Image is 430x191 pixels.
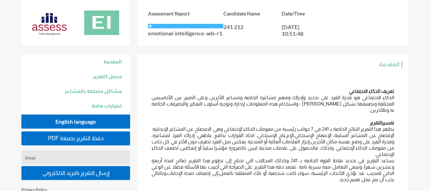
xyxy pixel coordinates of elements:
a: مجمل التقرير [21,69,130,84]
span: PDF حفظ التقرير بصيغة [48,135,104,141]
p: [DATE] 10:51:48 [282,23,313,37]
p: 241 212 [223,23,282,30]
p: emotional-intelligence-ads-r1 [148,30,223,36]
h3: Candidate Name [223,11,282,16]
h3: Assessment Report [148,11,223,16]
a: مشاكل متعلقة بالمشاعر [21,84,130,98]
a: اعتبارات هامة [21,98,130,113]
h3: Date/Time [282,11,340,16]
span: English language [55,118,96,125]
p: يظهر هذا التقرير النتائج الخاصة بـ 241 في 7 جوانب رئيسية من مقومات الذكاء الإجتماعي وهي: الافصاح ... [152,126,394,157]
img: 89bd7000-8426-11ec-b9c5-6f9ceb03f668_Emotional%20Intelligence%20Assessment%20(ADS) [84,11,119,35]
p: الذكاء الاجتماعي هو قدرة الفرد على تحديد وإدراك وفهم مشاعره الخاصة ومشاعر الأخرين وعلى التمييز بي... [152,94,394,113]
button: English language [21,115,130,129]
button: إرسال التقرير بالبريد الالكتروني [21,166,130,180]
strong: تفسيرالتقرير [370,120,395,125]
span: إرسال التقرير بالبريد الالكتروني [42,170,109,176]
h3: المقدمة [378,60,402,69]
p: يساعد التقرير في تحديد نقاط القوة الخاصة بـ 241 وكذلك المجالات التي تحتاج إلى تطوير.هذا التقرير ص... [152,157,394,183]
strong: تعريف الذكاء الاجتماعي [349,88,395,94]
button: PDF حفظ التقرير بصيغة [21,131,130,145]
a: المقدمة [21,54,130,69]
img: Assess%20new%20logo-03.svg [32,12,67,36]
